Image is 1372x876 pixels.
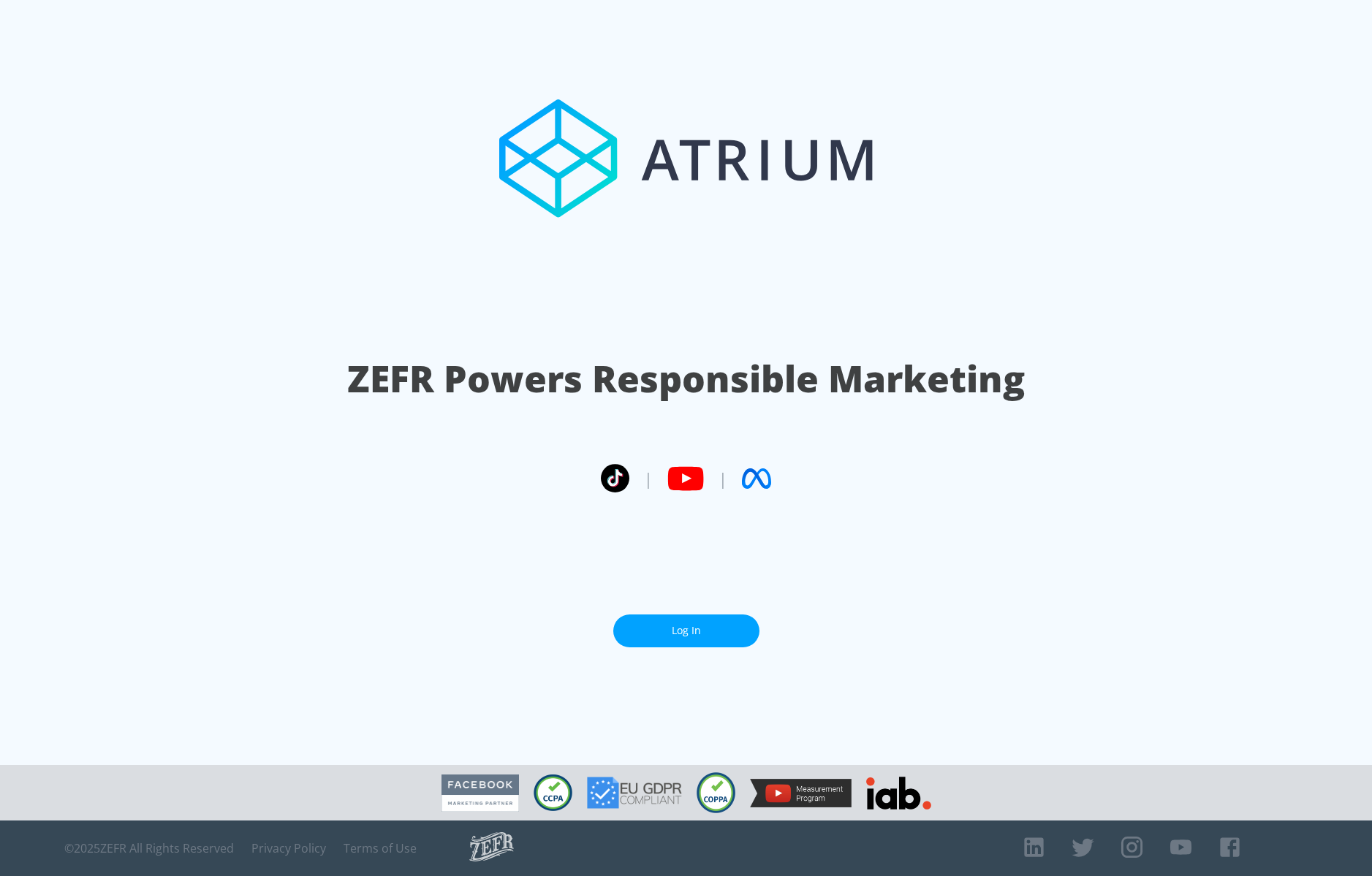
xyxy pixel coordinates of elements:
[719,468,727,490] span: |
[750,779,852,807] img: YouTube Measurement Program
[613,614,759,647] a: Log In
[644,468,653,490] span: |
[344,841,417,856] a: Terms of Use
[866,777,931,810] img: IAB
[534,774,572,811] img: CCPA Compliant
[441,774,519,812] img: Facebook Marketing Partner
[587,777,682,809] img: GDPR Compliant
[64,841,234,856] span: © 2025 ZEFR All Rights Reserved
[697,772,735,813] img: COPPA Compliant
[251,841,326,856] a: Privacy Policy
[347,354,1025,404] h1: ZEFR Powers Responsible Marketing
